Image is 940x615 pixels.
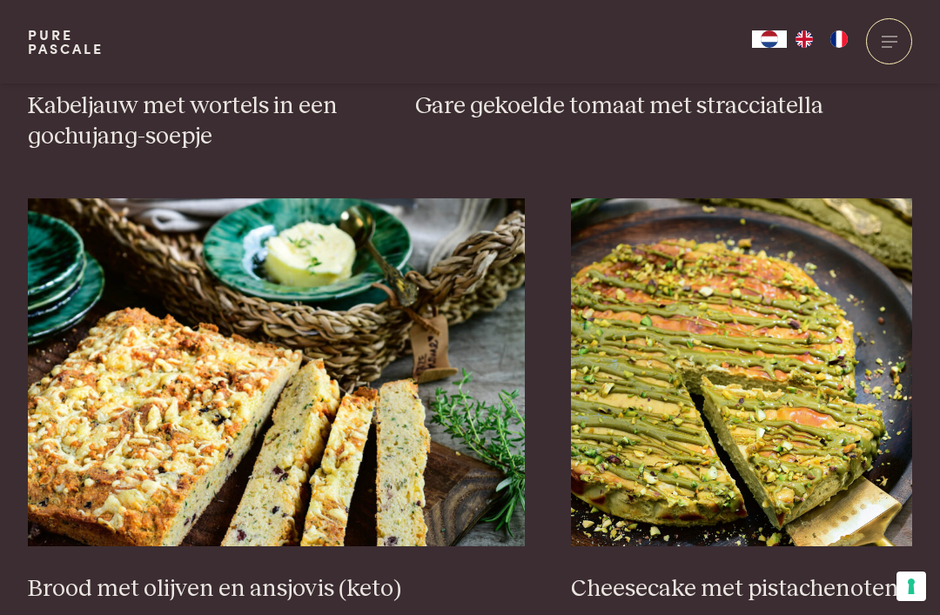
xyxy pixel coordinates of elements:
[752,30,787,48] a: NL
[571,198,912,604] a: Cheesecake met pistachenoten Cheesecake met pistachenoten
[28,28,104,56] a: PurePascale
[752,30,856,48] aside: Language selected: Nederlands
[896,572,926,601] button: Uw voorkeuren voor toestemming voor trackingtechnologieën
[752,30,787,48] div: Language
[787,30,822,48] a: EN
[28,91,369,151] h3: Kabeljauw met wortels in een gochujang-soepje
[787,30,856,48] ul: Language list
[28,198,525,546] img: Brood met olijven en ansjovis (keto)
[822,30,856,48] a: FR
[415,91,912,122] h3: Gare gekoelde tomaat met stracciatella
[28,198,525,604] a: Brood met olijven en ansjovis (keto) Brood met olijven en ansjovis (keto)
[28,574,525,605] h3: Brood met olijven en ansjovis (keto)
[571,198,912,546] img: Cheesecake met pistachenoten
[571,574,912,605] h3: Cheesecake met pistachenoten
